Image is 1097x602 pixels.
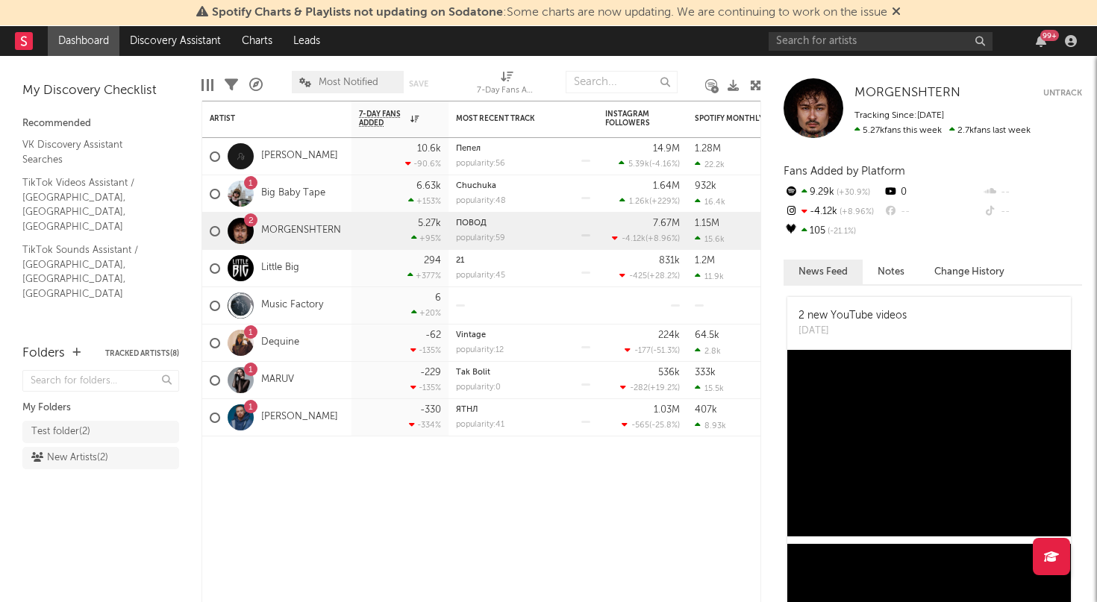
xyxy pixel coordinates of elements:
[456,145,590,153] div: Пепел
[854,126,1031,135] span: 2.7k fans last week
[854,87,960,99] span: MORGENSHTERN
[695,405,717,415] div: 407k
[629,198,649,206] span: 1.26k
[456,219,590,228] div: ПОВОД
[420,368,441,377] div: -229
[983,183,1082,202] div: --
[420,405,441,415] div: -330
[653,144,680,154] div: 14.9M
[261,374,294,386] a: MARUV
[695,181,716,191] div: 932k
[31,449,108,467] div: New Artists ( 2 )
[283,26,331,56] a: Leads
[628,160,649,169] span: 5.39k
[22,447,179,469] a: New Artists(2)
[249,63,263,107] div: A&R Pipeline
[435,293,441,303] div: 6
[22,370,179,392] input: Search for folders...
[119,26,231,56] a: Discovery Assistant
[695,368,716,377] div: 333k
[983,202,1082,222] div: --
[695,219,719,228] div: 1.15M
[22,82,179,100] div: My Discovery Checklist
[883,183,982,202] div: 0
[620,383,680,392] div: ( )
[456,197,506,205] div: popularity: 48
[456,160,505,168] div: popularity: 56
[261,187,325,200] a: Big Baby Tape
[425,330,441,340] div: -62
[261,411,338,424] a: [PERSON_NAME]
[695,114,807,123] div: Spotify Monthly Listeners
[784,260,863,284] button: News Feed
[456,272,505,280] div: popularity: 45
[212,7,887,19] span: : Some charts are now updating. We are continuing to work on the issue
[798,324,907,339] div: [DATE]
[625,345,680,355] div: ( )
[695,346,721,356] div: 2.8k
[784,183,883,202] div: 9.29k
[456,145,481,153] a: Пепел
[409,420,441,430] div: -334 %
[22,115,179,133] div: Recommended
[654,405,680,415] div: 1.03M
[225,63,238,107] div: Filters
[261,262,299,275] a: Little Big
[424,256,441,266] div: 294
[456,257,464,265] a: 21
[854,111,944,120] span: Tracking Since: [DATE]
[695,144,721,154] div: 1.28M
[456,369,590,377] div: Tak Bolit
[456,331,590,339] div: Vintage
[658,330,680,340] div: 224k
[883,202,982,222] div: --
[837,208,874,216] span: +8.96 %
[622,420,680,430] div: ( )
[408,196,441,206] div: +153 %
[48,26,119,56] a: Dashboard
[695,272,724,281] div: 11.9k
[1036,35,1046,47] button: 99+
[411,308,441,318] div: +20 %
[769,32,993,51] input: Search for artists
[695,383,724,393] div: 15.5k
[605,110,657,128] div: Instagram Followers
[477,82,537,100] div: 7-Day Fans Added (7-Day Fans Added)
[410,383,441,392] div: -135 %
[456,406,590,414] div: ЯТНЛ
[319,78,378,87] span: Most Notified
[631,421,649,430] span: -565
[456,234,505,242] div: popularity: 59
[456,114,568,123] div: Most Recent Track
[22,242,164,301] a: TikTok Sounds Assistant / [GEOGRAPHIC_DATA], [GEOGRAPHIC_DATA], [GEOGRAPHIC_DATA]
[261,299,323,312] a: Music Factory
[784,166,905,177] span: Fans Added by Platform
[651,421,678,430] span: -25.8 %
[619,271,680,280] div: ( )
[212,7,503,19] span: Spotify Charts & Playlists not updating on Sodatone
[695,160,725,169] div: 22.2k
[612,233,680,243] div: ( )
[22,421,179,443] a: Test folder(2)
[31,423,90,441] div: Test folder ( 2 )
[359,110,407,128] span: 7-Day Fans Added
[1040,30,1059,41] div: 99 +
[695,421,726,430] div: 8.93k
[456,383,501,392] div: popularity: 0
[201,63,213,107] div: Edit Columns
[854,126,942,135] span: 5.27k fans this week
[566,71,678,93] input: Search...
[407,271,441,280] div: +377 %
[456,406,478,414] a: ЯТНЛ
[231,26,283,56] a: Charts
[798,308,907,324] div: 2 new YouTube videos
[653,219,680,228] div: 7.67M
[919,260,1019,284] button: Change History
[619,159,680,169] div: ( )
[105,350,179,357] button: Tracked Artists(8)
[619,196,680,206] div: ( )
[695,234,725,244] div: 15.6k
[409,80,428,88] button: Save
[411,233,441,243] div: +95 %
[658,368,680,377] div: 536k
